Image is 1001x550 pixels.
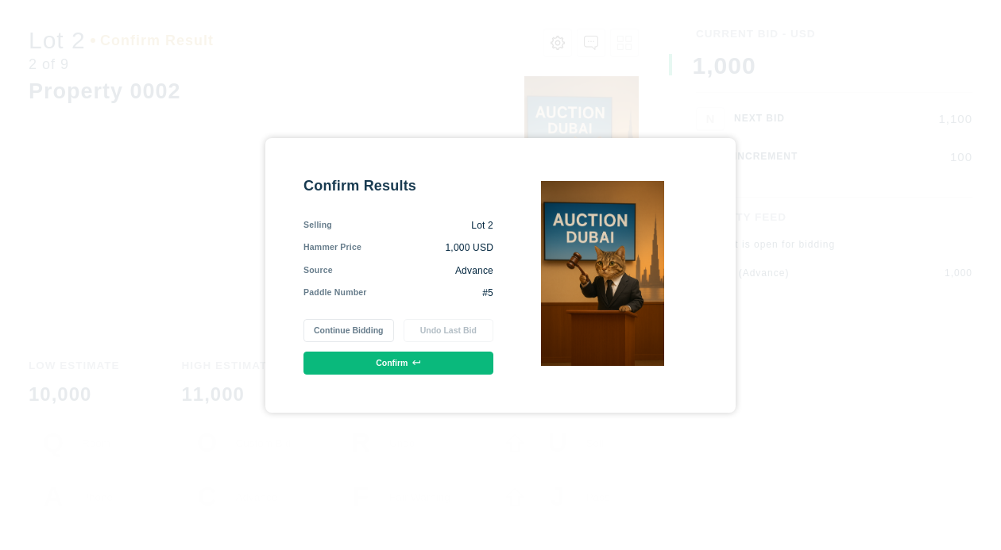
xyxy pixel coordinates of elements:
[333,264,493,278] div: Advance
[332,219,493,233] div: Lot 2
[303,287,367,300] div: Paddle Number
[404,319,493,342] button: Undo Last Bid
[303,319,393,342] button: Continue Bidding
[303,219,332,233] div: Selling
[361,241,493,255] div: 1,000 USD
[303,352,493,375] button: Confirm
[367,287,493,300] div: #5
[303,264,333,278] div: Source
[303,176,493,195] div: Confirm Results
[303,241,361,255] div: Hammer Price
